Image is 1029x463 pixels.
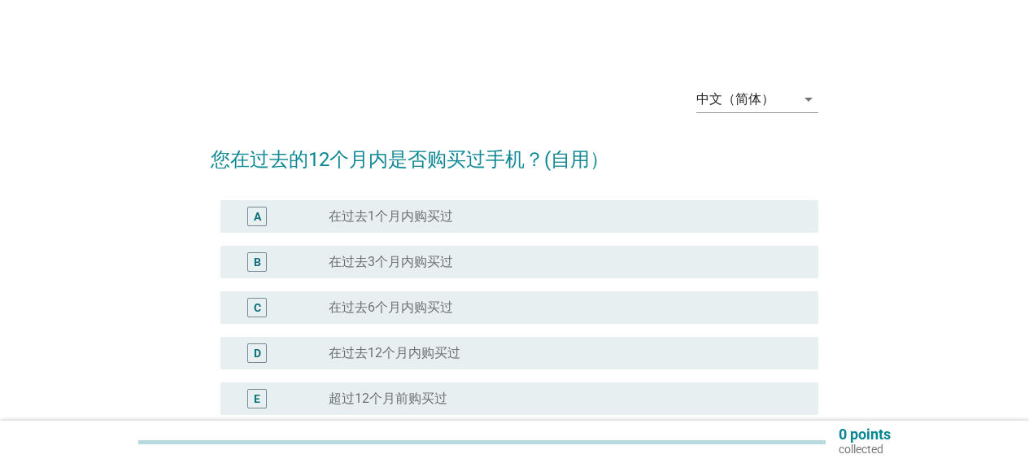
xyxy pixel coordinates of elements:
div: B [254,254,261,271]
div: 中文（简体） [696,92,774,107]
label: 在过去3个月内购买过 [329,254,453,270]
h2: 您在过去的12个月内是否购买过手机？(自用） [211,129,818,174]
div: E [254,391,260,408]
label: 超过12个月前购买过 [329,391,447,407]
div: A [254,208,261,225]
div: C [254,299,261,317]
label: 在过去1个月内购买过 [329,208,453,225]
div: D [254,345,261,362]
label: 在过去6个月内购买过 [329,299,453,316]
p: collected [839,442,891,456]
p: 0 points [839,427,891,442]
label: 在过去12个月内购买过 [329,345,460,361]
i: arrow_drop_down [799,90,818,109]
